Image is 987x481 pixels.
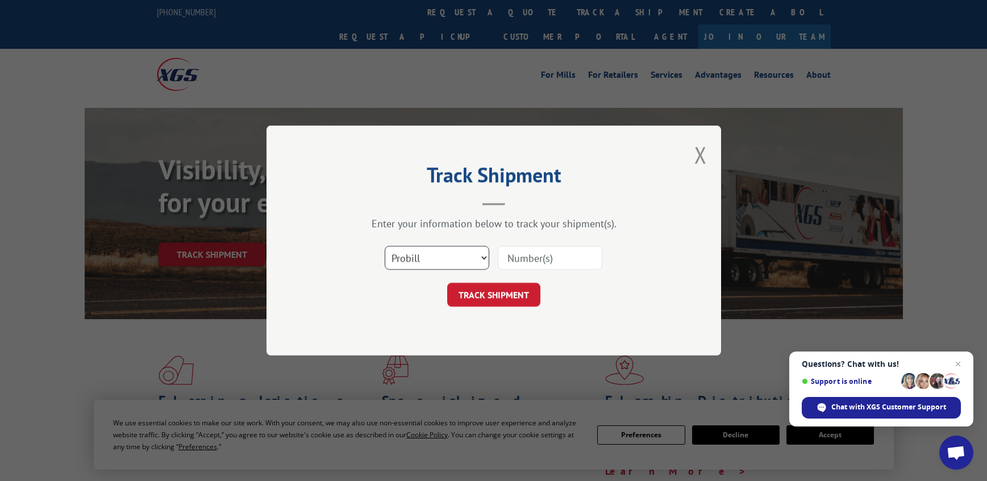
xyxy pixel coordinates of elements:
[498,246,602,270] input: Number(s)
[802,377,897,386] span: Support is online
[323,167,664,189] h2: Track Shipment
[939,436,973,470] div: Open chat
[802,397,961,419] div: Chat with XGS Customer Support
[802,359,961,369] span: Questions? Chat with us!
[831,402,946,412] span: Chat with XGS Customer Support
[323,217,664,230] div: Enter your information below to track your shipment(s).
[951,357,965,371] span: Close chat
[694,140,707,170] button: Close modal
[447,283,540,307] button: TRACK SHIPMENT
